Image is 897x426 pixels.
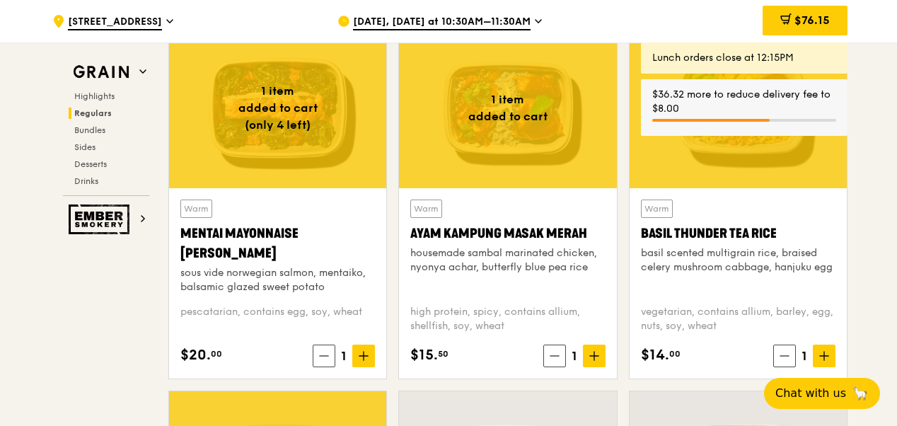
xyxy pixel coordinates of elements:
[410,224,605,243] div: Ayam Kampung Masak Merah
[74,91,115,101] span: Highlights
[641,224,835,243] div: Basil Thunder Tea Rice
[180,345,211,366] span: $20.
[652,88,836,116] div: $36.32 more to reduce delivery fee to $8.00
[353,15,531,30] span: [DATE], [DATE] at 10:30AM–11:30AM
[180,305,375,333] div: pescatarian, contains egg, soy, wheat
[74,125,105,135] span: Bundles
[410,345,438,366] span: $15.
[410,200,442,218] div: Warm
[69,205,134,234] img: Ember Smokery web logo
[180,266,375,294] div: sous vide norwegian salmon, mentaiko, balsamic glazed sweet potato
[74,142,96,152] span: Sides
[852,385,869,402] span: 🦙
[438,348,448,359] span: 50
[335,346,352,366] span: 1
[794,13,830,27] span: $76.15
[641,305,835,333] div: vegetarian, contains allium, barley, egg, nuts, soy, wheat
[211,348,222,359] span: 00
[74,159,107,169] span: Desserts
[180,224,375,263] div: Mentai Mayonnaise [PERSON_NAME]
[410,246,605,275] div: housemade sambal marinated chicken, nyonya achar, butterfly blue pea rice
[641,200,673,218] div: Warm
[180,200,212,218] div: Warm
[775,385,846,402] span: Chat with us
[566,346,583,366] span: 1
[652,51,836,65] div: Lunch orders close at 12:15PM
[641,345,669,366] span: $14.
[764,378,880,409] button: Chat with us🦙
[669,348,681,359] span: 00
[69,59,134,85] img: Grain web logo
[796,346,813,366] span: 1
[74,176,98,186] span: Drinks
[68,15,162,30] span: [STREET_ADDRESS]
[641,246,835,275] div: basil scented multigrain rice, braised celery mushroom cabbage, hanjuku egg
[74,108,112,118] span: Regulars
[410,305,605,333] div: high protein, spicy, contains allium, shellfish, soy, wheat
